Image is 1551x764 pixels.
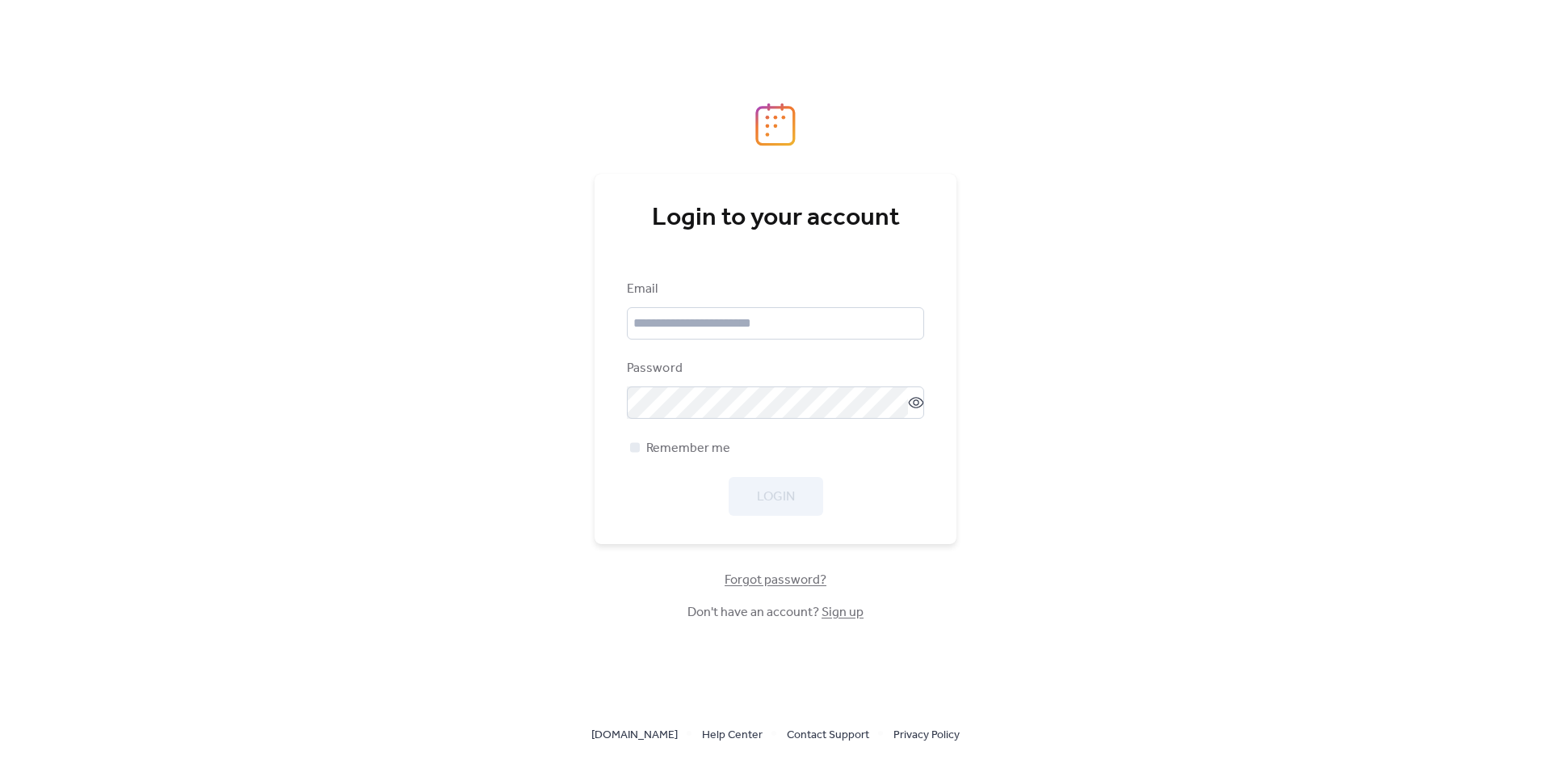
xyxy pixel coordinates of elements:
a: Privacy Policy [893,724,960,745]
div: Password [627,359,921,378]
span: Privacy Policy [893,726,960,745]
span: Remember me [646,439,730,458]
a: Contact Support [787,724,869,745]
span: Help Center [702,726,763,745]
a: Forgot password? [725,576,826,585]
span: Forgot password? [725,571,826,590]
a: [DOMAIN_NAME] [591,724,678,745]
div: Login to your account [627,202,924,234]
img: logo [755,103,796,146]
span: [DOMAIN_NAME] [591,726,678,745]
a: Help Center [702,724,763,745]
span: Don't have an account? [687,603,864,623]
a: Sign up [822,600,864,625]
div: Email [627,280,921,299]
span: Contact Support [787,726,869,745]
